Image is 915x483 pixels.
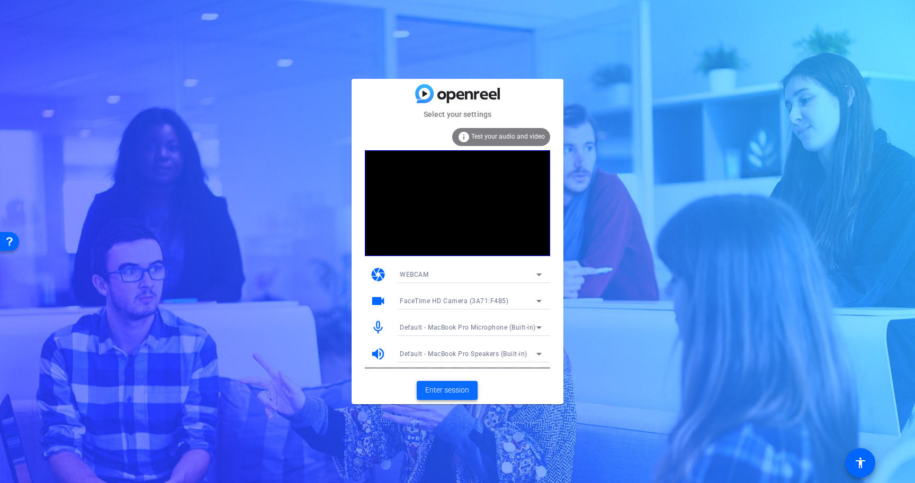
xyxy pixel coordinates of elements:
button: Enter session [417,381,478,400]
mat-card-subtitle: Select your settings [352,108,563,120]
mat-icon: accessibility [854,457,867,469]
span: Default - MacBook Pro Speakers (Built-in) [400,350,527,358]
span: Enter session [425,385,469,396]
span: WEBCAM [400,271,428,278]
span: Default - MacBook Pro Microphone (Built-in) [400,324,536,331]
mat-icon: mic_none [370,320,386,335]
img: blue-gradient.svg [415,84,500,103]
mat-icon: volume_up [370,346,386,362]
span: Test your audio and video [471,133,545,140]
mat-icon: info [457,131,470,143]
mat-icon: camera [370,267,386,282]
mat-icon: videocam [370,293,386,309]
span: FaceTime HD Camera (3A71:F4B5) [400,297,508,305]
